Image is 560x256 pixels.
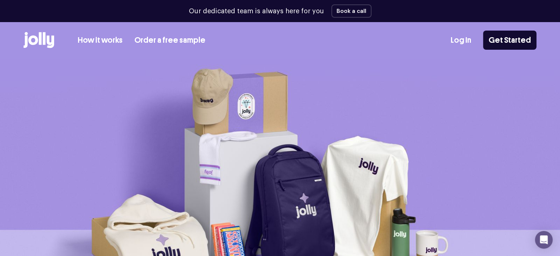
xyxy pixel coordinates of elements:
a: Log In [451,34,471,46]
a: Get Started [483,31,536,50]
a: How it works [78,34,123,46]
p: Our dedicated team is always here for you [189,6,324,16]
button: Book a call [331,4,371,18]
div: Open Intercom Messenger [535,231,553,249]
a: Order a free sample [134,34,205,46]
